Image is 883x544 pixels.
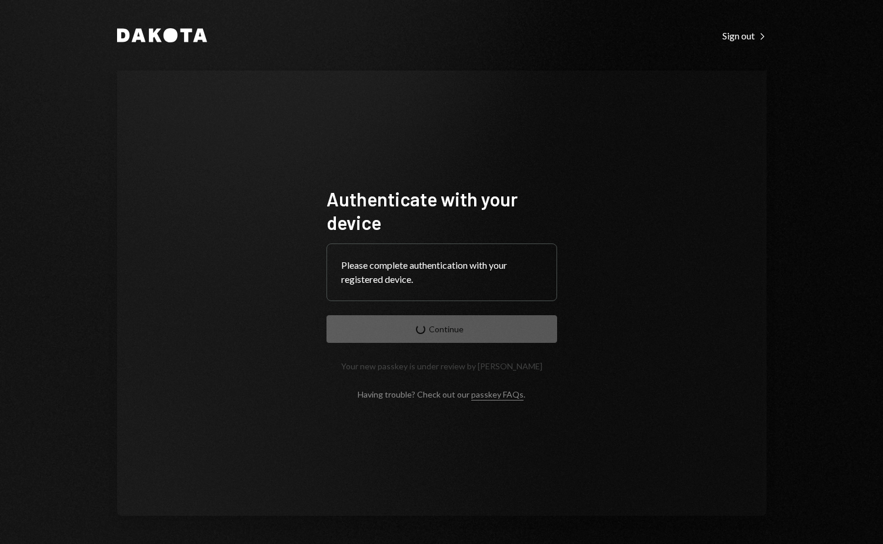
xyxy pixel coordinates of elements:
a: passkey FAQs [471,389,524,401]
div: Sign out [722,30,767,42]
a: Sign out [722,29,767,42]
div: Having trouble? Check out our . [358,389,525,399]
h1: Authenticate with your device [326,187,557,234]
div: Please complete authentication with your registered device. [341,258,542,286]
